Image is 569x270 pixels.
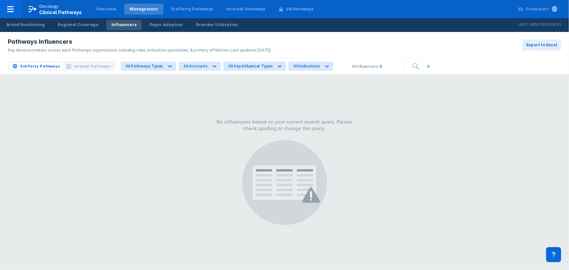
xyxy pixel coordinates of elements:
img: no-influencer-table_2x.png [242,140,327,225]
span: Clinical Pathways [39,9,82,15]
div: All Indications [293,64,320,68]
span: Internal Pathways [74,63,111,69]
a: Payer Adoption [144,20,188,30]
a: Overview [91,4,122,15]
input: Filter influencers by name, title, affiliation, etc. [424,60,561,73]
div: Overview [96,6,116,12]
span: 3rd Party Pathways [20,63,60,69]
span: Pathways Influencers [8,38,72,46]
a: Brand Positioning [1,20,50,30]
a: 3rd Party Pathways [166,4,218,15]
button: 3rd Party Pathways [9,63,63,69]
div: Contact Support [546,247,561,262]
div: Internal Pathways [226,6,265,12]
a: Provider Utilization [191,20,244,30]
div: All Accounts [184,64,208,68]
div: Key decision makers across each Pathways organization, including roles, indication specialties, &... [8,47,272,53]
div: Brand Positioning [7,22,45,28]
p: [DATE] [548,22,561,28]
p: Last Updated: [518,22,548,28]
div: VA Pathways [286,6,314,12]
p: Oncology [39,4,59,9]
div: Influencers [112,22,137,28]
div: No influencers based on your current search query. Please check spelling or change the query. [216,118,353,132]
a: Management [124,4,163,15]
div: Provider Utilization [196,22,238,28]
div: # Influencers: [352,64,379,69]
div: Regional Coverage [58,22,98,28]
div: Payer Adoption [150,22,183,28]
a: Influencers [106,20,142,30]
a: Regional Coverage [52,20,103,30]
span: Export to Excel [526,42,557,48]
div: All Key Influencer Types [228,64,273,68]
a: Internal Pathways [221,4,270,15]
button: Internal Pathways [63,63,114,69]
button: Export to Excel [522,39,561,51]
span: 0 [379,64,390,69]
div: Management [129,6,158,12]
div: All Pathways Types [126,64,163,68]
div: Powerpoint [526,6,557,12]
div: 3rd Party Pathways [171,6,213,12]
